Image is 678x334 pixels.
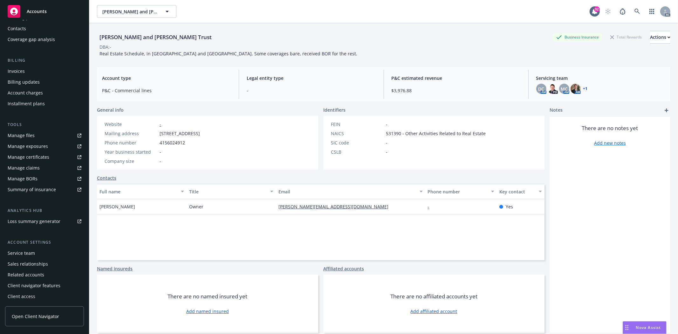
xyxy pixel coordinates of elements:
[5,270,84,280] a: Related accounts
[550,107,563,114] span: Notes
[392,87,521,94] span: $3,976.88
[8,34,55,45] div: Coverage gap analysis
[386,121,387,128] span: -
[607,33,645,41] div: Total Rewards
[538,86,544,92] span: DC
[102,75,231,81] span: Account type
[331,130,383,137] div: NAICS
[97,184,187,199] button: Full name
[5,3,84,20] a: Accounts
[616,5,629,18] a: Report a Bug
[8,88,43,98] div: Account charges
[425,184,497,199] button: Phone number
[97,107,124,113] span: General info
[594,6,600,12] div: 92
[105,149,157,155] div: Year business started
[428,204,435,210] a: -
[5,174,84,184] a: Manage BORs
[99,188,177,195] div: Full name
[8,130,35,141] div: Manage files
[5,99,84,109] a: Installment plans
[428,188,487,195] div: Phone number
[386,149,387,155] span: -
[553,33,602,41] div: Business Insurance
[12,313,59,320] span: Open Client Navigator
[331,139,383,146] div: SIC code
[8,248,35,258] div: Service team
[499,188,535,195] div: Key contact
[247,87,376,94] span: -
[323,265,364,272] a: Affiliated accounts
[276,184,425,199] button: Email
[8,174,38,184] div: Manage BORs
[5,122,84,128] div: Tools
[189,203,203,210] span: Owner
[386,139,387,146] span: -
[5,163,84,173] a: Manage claims
[5,152,84,162] a: Manage certificates
[561,86,568,92] span: MC
[5,24,84,34] a: Contacts
[548,84,558,94] img: photo
[8,291,35,302] div: Client access
[323,107,346,113] span: Identifiers
[5,34,84,45] a: Coverage gap analysis
[102,8,157,15] span: [PERSON_NAME] and [PERSON_NAME] Trust
[27,9,47,14] span: Accounts
[102,87,231,94] span: P&C - Commercial lines
[5,77,84,87] a: Billing updates
[571,84,581,94] img: photo
[331,149,383,155] div: CSLB
[99,44,111,50] div: DBA: -
[160,139,185,146] span: 4156024912
[99,51,357,57] span: Real Estate Schedule, in [GEOGRAPHIC_DATA] and [GEOGRAPHIC_DATA]. Some coverages bare, received B...
[8,163,40,173] div: Manage claims
[97,33,214,41] div: [PERSON_NAME] and [PERSON_NAME] Trust
[8,99,45,109] div: Installment plans
[97,5,176,18] button: [PERSON_NAME] and [PERSON_NAME] Trust
[278,204,394,210] a: [PERSON_NAME][EMAIL_ADDRESS][DOMAIN_NAME]
[99,203,135,210] span: [PERSON_NAME]
[390,293,477,300] span: There are no affiliated accounts yet
[8,141,48,151] div: Manage exposures
[623,321,667,334] button: Nova Assist
[105,121,157,128] div: Website
[8,77,40,87] div: Billing updates
[5,141,84,151] a: Manage exposures
[582,124,638,132] span: There are no notes yet
[160,130,200,137] span: [STREET_ADDRESS]
[411,308,457,315] a: Add affiliated account
[650,31,670,44] button: Actions
[5,207,84,214] div: Analytics hub
[105,130,157,137] div: Mailing address
[5,184,84,195] a: Summary of insurance
[187,184,276,199] button: Title
[5,66,84,76] a: Invoices
[506,203,513,210] span: Yes
[97,175,116,181] a: Contacts
[8,152,49,162] div: Manage certificates
[5,130,84,141] a: Manage files
[247,75,376,81] span: Legal entity type
[186,308,229,315] a: Add named insured
[105,158,157,164] div: Company size
[8,216,60,226] div: Loss summary generator
[160,121,161,127] a: -
[8,24,26,34] div: Contacts
[331,121,383,128] div: FEIN
[602,5,614,18] a: Start snowing
[663,107,670,114] a: add
[5,57,84,64] div: Billing
[594,140,626,146] a: Add new notes
[160,149,161,155] span: -
[650,31,670,43] div: Actions
[631,5,644,18] a: Search
[623,322,631,334] div: Drag to move
[189,188,267,195] div: Title
[583,87,588,91] a: +1
[97,265,133,272] a: Named insureds
[497,184,544,199] button: Key contact
[8,184,56,195] div: Summary of insurance
[168,293,248,300] span: There are no named insured yet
